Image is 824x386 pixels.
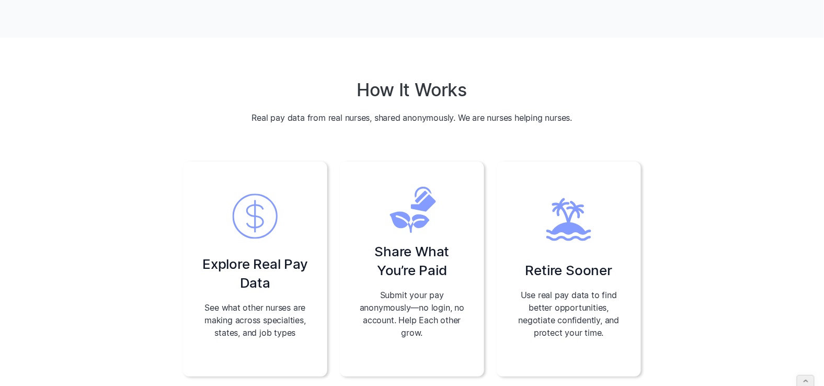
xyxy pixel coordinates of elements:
h3: Retire Sooner [525,261,612,280]
p: Use real pay data to find better opportunities, negotiate confidently, and protect your time. [513,289,624,339]
h3: Explore Real Pay Data [200,255,311,293]
h3: Share What You’re Paid [357,242,467,280]
p: See what other nurses are making across specialties, states, and job types [200,301,311,339]
p: Real pay data from real nurses, shared anonymously. We are nurses helping nurses. [252,111,573,124]
h2: How It Works [357,80,467,101]
p: Submit your pay anonymously—no login, no account. Help Each other grow. [357,289,467,339]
